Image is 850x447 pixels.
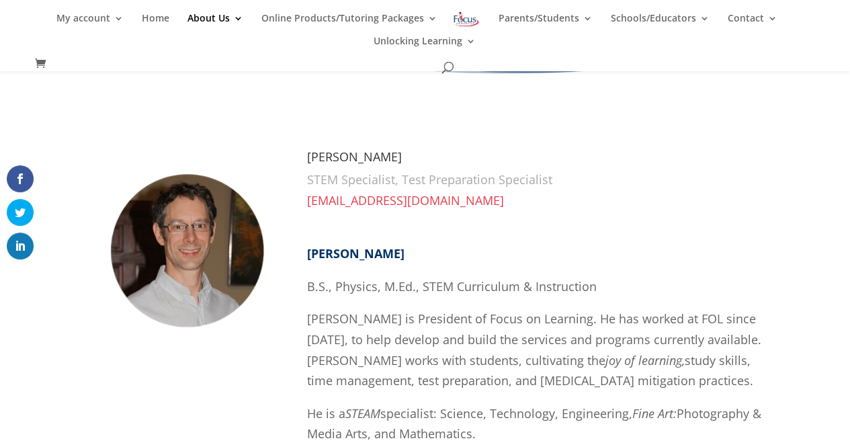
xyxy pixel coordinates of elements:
[56,13,124,36] a: My account
[307,278,597,294] span: B.S., Physics, M.Ed., STEM Curriculum & Instruction
[307,151,765,169] h4: [PERSON_NAME]
[261,13,437,36] a: Online Products/Tutoring Packages
[728,13,777,36] a: Contact
[605,352,685,368] em: joy of learning,
[452,9,480,29] img: Focus on Learning
[499,13,593,36] a: Parents/Students
[187,13,243,36] a: About Us
[307,311,761,389] span: [PERSON_NAME] is President of Focus on Learning. He has worked at FOL since [DATE], to help devel...
[307,245,405,261] strong: [PERSON_NAME]
[632,405,677,421] em: Fine Art:
[345,405,380,421] em: STEAM
[85,151,287,352] img: Thomas Patrick Scharenborg
[307,405,761,442] span: He is a specialist: Science, Technology, Engineering, Photography & Media Arts, and Mathematics.
[142,13,169,36] a: Home
[611,13,710,36] a: Schools/Educators
[374,36,476,59] a: Unlocking Learning
[307,169,765,190] p: STEM Specialist, Test Preparation Specialist
[307,192,504,208] a: [EMAIL_ADDRESS][DOMAIN_NAME]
